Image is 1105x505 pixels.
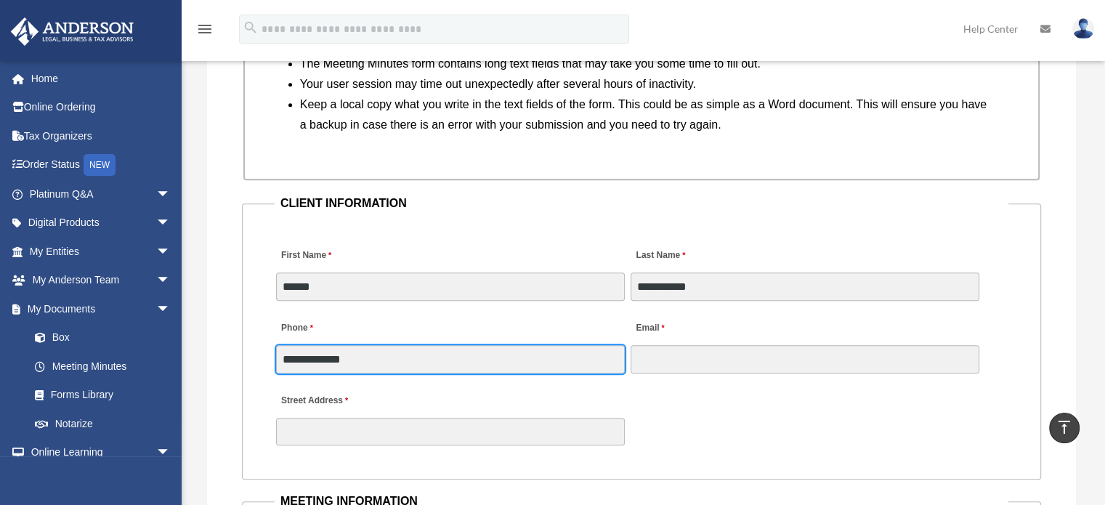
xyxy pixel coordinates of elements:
[20,409,193,438] a: Notarize
[276,392,414,411] label: Street Address
[275,193,1008,214] legend: CLIENT INFORMATION
[276,246,335,266] label: First Name
[1049,413,1080,443] a: vertical_align_top
[156,209,185,238] span: arrow_drop_down
[156,237,185,267] span: arrow_drop_down
[300,94,995,135] li: Keep a local copy what you write in the text fields of the form. This could be as simple as a Wor...
[156,294,185,324] span: arrow_drop_down
[10,121,193,150] a: Tax Organizers
[196,20,214,38] i: menu
[1056,419,1073,436] i: vertical_align_top
[276,319,317,339] label: Phone
[156,179,185,209] span: arrow_drop_down
[20,381,193,410] a: Forms Library
[10,237,193,266] a: My Entitiesarrow_drop_down
[1072,18,1094,39] img: User Pic
[631,246,689,266] label: Last Name
[156,266,185,296] span: arrow_drop_down
[10,64,193,93] a: Home
[7,17,138,46] img: Anderson Advisors Platinum Portal
[84,154,116,176] div: NEW
[300,74,995,94] li: Your user session may time out unexpectedly after several hours of inactivity.
[196,25,214,38] a: menu
[631,319,668,339] label: Email
[10,209,193,238] a: Digital Productsarrow_drop_down
[10,438,193,467] a: Online Learningarrow_drop_down
[156,438,185,468] span: arrow_drop_down
[20,323,193,352] a: Box
[243,20,259,36] i: search
[10,266,193,295] a: My Anderson Teamarrow_drop_down
[10,179,193,209] a: Platinum Q&Aarrow_drop_down
[10,93,193,122] a: Online Ordering
[10,294,193,323] a: My Documentsarrow_drop_down
[10,150,193,180] a: Order StatusNEW
[20,352,185,381] a: Meeting Minutes
[300,54,995,74] li: The Meeting Minutes form contains long text fields that may take you some time to fill out.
